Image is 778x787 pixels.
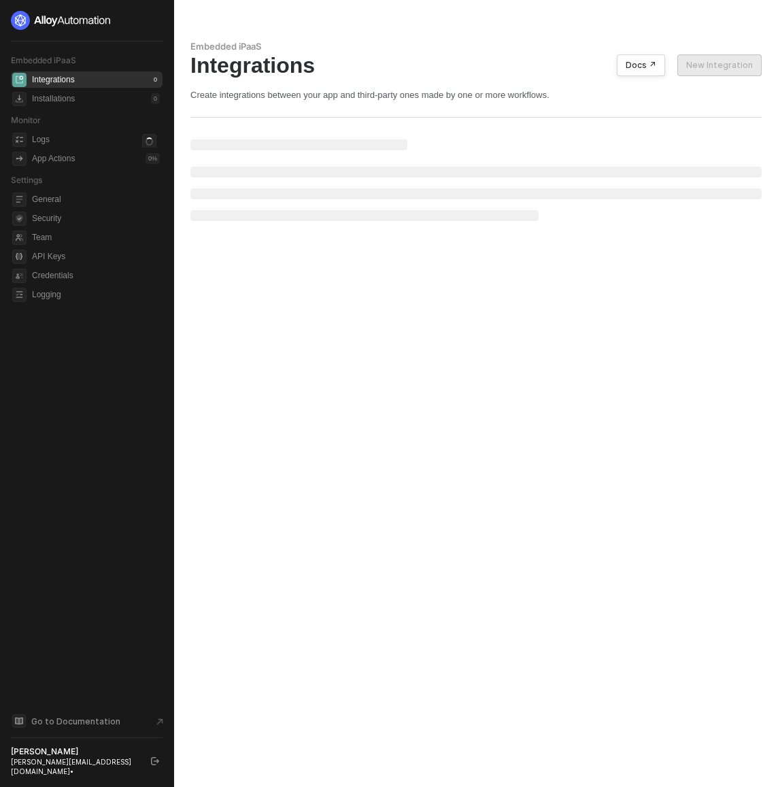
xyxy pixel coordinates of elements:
[626,60,656,71] div: Docs ↗
[11,757,139,776] div: [PERSON_NAME][EMAIL_ADDRESS][DOMAIN_NAME] •
[32,267,160,284] span: Credentials
[32,210,160,227] span: Security
[12,714,26,728] span: documentation
[32,74,75,86] div: Integrations
[12,231,27,245] span: team
[12,250,27,264] span: api-key
[32,153,75,165] div: App Actions
[11,175,42,185] span: Settings
[12,212,27,226] span: security
[12,92,27,106] span: installations
[677,54,762,76] button: New Integration
[151,93,160,104] div: 0
[190,41,762,52] div: Embedded iPaaS
[151,757,159,765] span: logout
[12,73,27,87] span: integrations
[11,55,76,65] span: Embedded iPaaS
[142,134,156,148] span: icon-loader
[32,229,160,246] span: Team
[32,191,160,207] span: General
[32,248,160,265] span: API Keys
[12,269,27,283] span: credentials
[151,74,160,85] div: 0
[11,115,41,125] span: Monitor
[32,93,75,105] div: Installations
[12,288,27,302] span: logging
[11,11,163,30] a: logo
[11,746,139,757] div: [PERSON_NAME]
[153,715,167,729] span: document-arrow
[190,52,762,78] div: Integrations
[12,133,27,147] span: icon-logs
[32,286,160,303] span: Logging
[190,89,762,101] div: Create integrations between your app and third-party ones made by one or more workflows.
[12,152,27,166] span: icon-app-actions
[32,134,50,146] div: Logs
[11,11,112,30] img: logo
[617,54,665,76] button: Docs ↗
[146,153,160,164] div: 0 %
[31,716,120,727] span: Go to Documentation
[12,192,27,207] span: general
[11,713,163,729] a: Knowledge Base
